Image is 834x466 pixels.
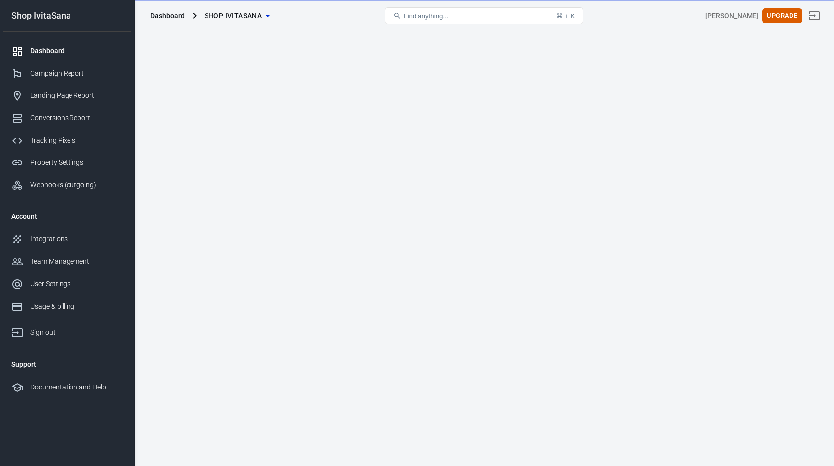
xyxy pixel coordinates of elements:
a: Campaign Report [3,62,131,84]
div: Documentation and Help [30,382,123,392]
div: Property Settings [30,157,123,168]
div: Usage & billing [30,301,123,311]
div: Dashboard [150,11,185,21]
div: Dashboard [30,46,123,56]
div: Integrations [30,234,123,244]
button: Find anything...⌘ + K [385,7,583,24]
a: Landing Page Report [3,84,131,107]
a: Dashboard [3,40,131,62]
div: Conversions Report [30,113,123,123]
a: Property Settings [3,152,131,174]
a: Webhooks (outgoing) [3,174,131,196]
div: Shop IvitaSana [3,11,131,20]
div: Account id: eTDPz4nC [705,11,758,21]
li: Support [3,352,131,376]
div: Webhooks (outgoing) [30,180,123,190]
a: Integrations [3,228,131,250]
span: Find anything... [403,12,448,20]
span: Shop IvitaSana [205,10,262,22]
a: Conversions Report [3,107,131,129]
li: Account [3,204,131,228]
a: User Settings [3,273,131,295]
div: Tracking Pixels [30,135,123,146]
a: Sign out [3,317,131,344]
a: Team Management [3,250,131,273]
div: Sign out [30,327,123,338]
div: User Settings [30,279,123,289]
div: ⌘ + K [556,12,575,20]
button: Shop IvitaSana [201,7,274,25]
div: Team Management [30,256,123,267]
a: Usage & billing [3,295,131,317]
button: Upgrade [762,8,802,24]
div: Landing Page Report [30,90,123,101]
a: Tracking Pixels [3,129,131,152]
div: Campaign Report [30,68,123,78]
a: Sign out [802,4,826,28]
